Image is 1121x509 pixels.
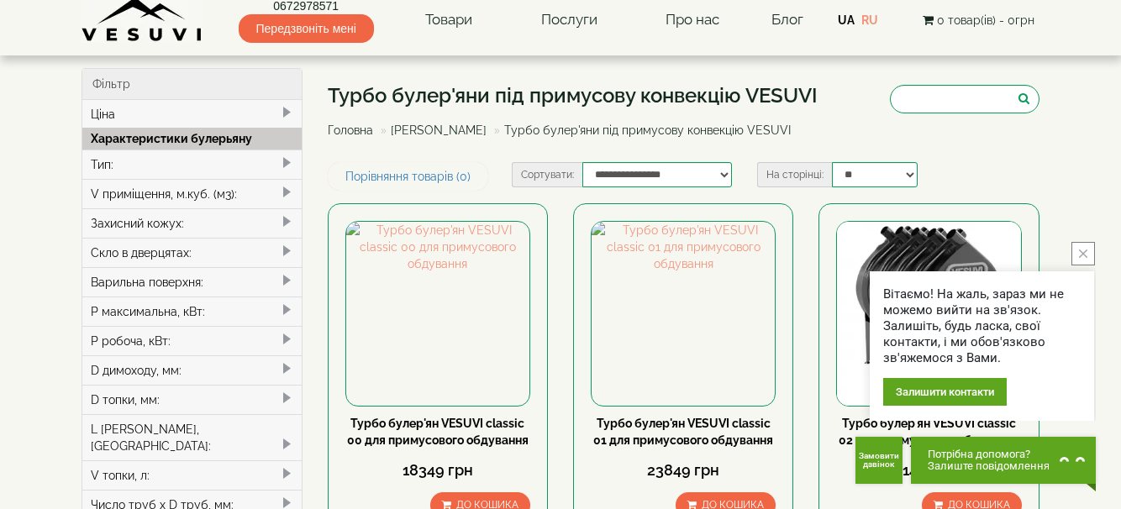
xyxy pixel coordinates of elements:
label: На сторінці: [757,162,832,187]
a: Турбо булер'ян VESUVI classic 01 для примусового обдування [593,417,773,447]
a: Послуги [524,1,614,39]
div: Фільтр [82,69,302,100]
div: Захисний кожух: [82,208,302,238]
a: Турбо булер'ян VESUVI classic 00 для примусового обдування [347,417,529,447]
button: close button [1071,242,1095,265]
a: Турбо булер'ян VESUVI classic 02 для примусового обдування [839,417,1019,447]
div: 23849 грн [591,459,776,481]
span: Потрібна допомога? [928,449,1050,460]
div: P максимальна, кВт: [82,296,302,326]
span: 0 товар(ів) - 0грн [937,13,1034,27]
img: Турбо булер'ян VESUVI classic 01 для примусового обдування [592,222,775,405]
label: Сортувати: [512,162,582,187]
button: Chat button [911,437,1096,484]
span: Залиште повідомлення [928,460,1050,472]
div: D топки, мм: [82,385,302,414]
a: Про нас [649,1,736,39]
h1: Турбо булер'яни під примусову конвекцію VESUVI [328,85,818,107]
a: Товари [408,1,489,39]
div: V топки, л: [82,460,302,490]
div: Варильна поверхня: [82,267,302,296]
a: Головна [328,123,373,137]
img: Турбо булер'ян VESUVI classic 00 для примусового обдування [346,222,529,405]
div: P робоча, кВт: [82,326,302,355]
button: Get Call button [855,437,903,484]
a: [PERSON_NAME] [391,123,487,137]
div: Скло в дверцятах: [82,238,302,267]
div: Ціна [82,100,302,129]
li: Турбо булер'яни під примусову конвекцію VESUVI [490,122,791,139]
span: Передзвоніть мені [239,14,374,43]
a: RU [861,13,878,27]
span: Замовити дзвінок [859,452,899,469]
div: Характеристики булерьяну [82,128,302,150]
div: Залишити контакти [883,378,1007,406]
div: Тип: [82,150,302,179]
div: D димоходу, мм: [82,355,302,385]
button: 0 товар(ів) - 0грн [918,11,1039,29]
a: Блог [771,11,803,28]
div: 31479 грн [836,459,1021,481]
div: V приміщення, м.куб. (м3): [82,179,302,208]
a: Порівняння товарів (0) [328,162,488,191]
div: 18349 грн [345,459,530,481]
div: L [PERSON_NAME], [GEOGRAPHIC_DATA]: [82,414,302,460]
a: UA [838,13,855,27]
img: Турбо булер'ян VESUVI classic 02 для примусового обдування [837,222,1020,405]
div: Вітаємо! На жаль, зараз ми не можемо вийти на зв'язок. Залишіть, будь ласка, свої контакти, і ми ... [883,286,1081,366]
